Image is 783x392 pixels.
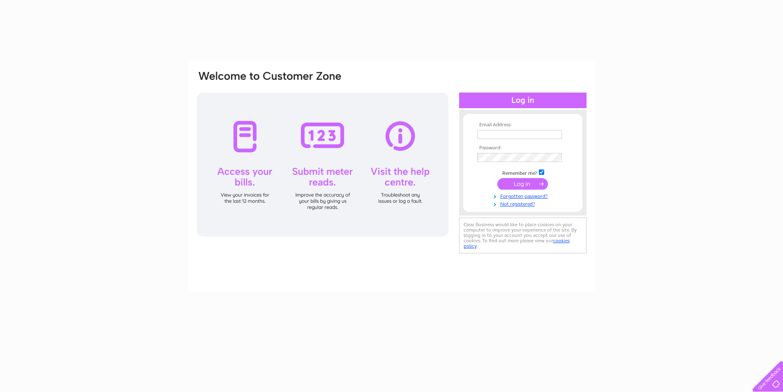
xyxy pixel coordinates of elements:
[475,145,571,151] th: Password:
[477,192,571,199] a: Forgotten password?
[497,178,548,190] input: Submit
[475,168,571,176] td: Remember me?
[464,238,570,249] a: cookies policy
[477,199,571,207] a: Not registered?
[475,122,571,128] th: Email Address:
[459,218,587,253] div: Clear Business would like to place cookies on your computer to improve your experience of the sit...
